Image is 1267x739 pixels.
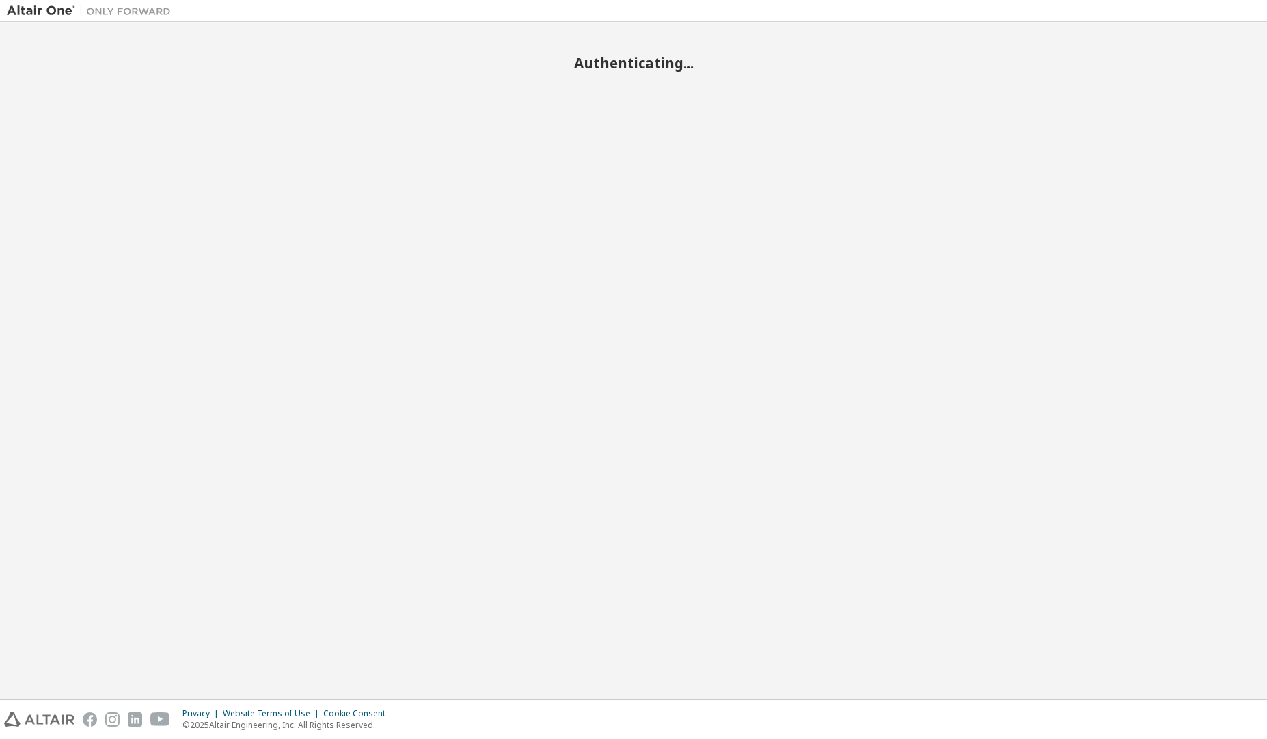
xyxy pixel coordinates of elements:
img: altair_logo.svg [4,712,74,727]
img: linkedin.svg [128,712,142,727]
div: Cookie Consent [323,708,394,719]
img: youtube.svg [150,712,170,727]
img: Altair One [7,4,178,18]
img: facebook.svg [83,712,97,727]
img: instagram.svg [105,712,120,727]
h2: Authenticating... [7,54,1260,72]
div: Website Terms of Use [223,708,323,719]
p: © 2025 Altair Engineering, Inc. All Rights Reserved. [182,719,394,731]
div: Privacy [182,708,223,719]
